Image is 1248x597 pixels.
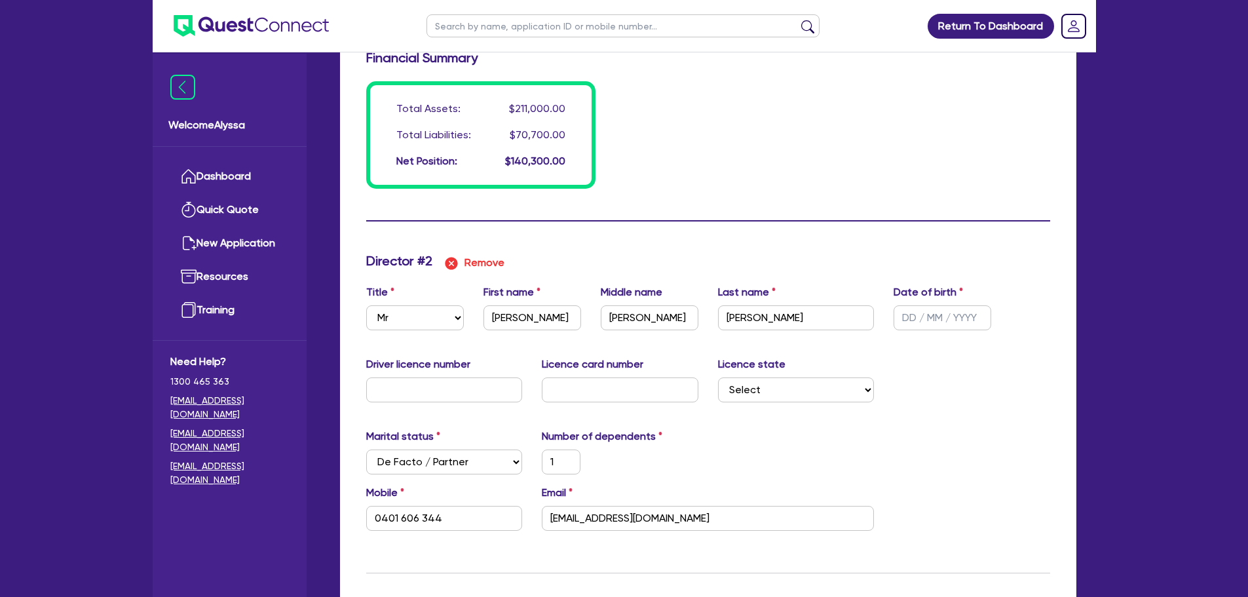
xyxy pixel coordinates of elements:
[366,356,470,372] label: Driver licence number
[170,193,289,227] a: Quick Quote
[542,485,573,501] label: Email
[366,429,440,444] label: Marital status
[542,429,662,444] label: Number of dependents
[483,284,540,300] label: First name
[170,375,289,389] span: 1300 465 363
[443,253,505,274] button: Remove
[444,256,459,271] img: icon remove director
[928,14,1054,39] a: Return To Dashboard
[170,459,289,487] a: [EMAIL_ADDRESS][DOMAIN_NAME]
[542,356,643,372] label: Licence card number
[426,14,820,37] input: Search by name, application ID or mobile number...
[170,394,289,421] a: [EMAIL_ADDRESS][DOMAIN_NAME]
[170,294,289,327] a: Training
[510,128,565,141] span: $70,700.00
[168,117,291,133] span: Welcome Alyssa
[170,160,289,193] a: Dashboard
[718,356,785,372] label: Licence state
[396,127,471,143] div: Total Liabilities:
[366,50,1050,66] h3: Financial Summary
[396,101,461,117] div: Total Assets:
[601,284,662,300] label: Middle name
[181,235,197,251] img: new-application
[170,354,289,370] span: Need Help?
[170,260,289,294] a: Resources
[366,284,394,300] label: Title
[718,284,776,300] label: Last name
[170,227,289,260] a: New Application
[509,102,565,115] span: $211,000.00
[366,485,404,501] label: Mobile
[181,202,197,218] img: quick-quote
[181,302,197,318] img: training
[894,305,991,330] input: DD / MM / YYYY
[366,253,432,269] h3: Director # 2
[396,153,457,169] div: Net Position:
[505,155,565,167] span: $140,300.00
[1057,9,1091,43] a: Dropdown toggle
[170,75,195,100] img: icon-menu-close
[170,427,289,454] a: [EMAIL_ADDRESS][DOMAIN_NAME]
[174,15,329,37] img: quest-connect-logo-blue
[894,284,963,300] label: Date of birth
[181,269,197,284] img: resources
